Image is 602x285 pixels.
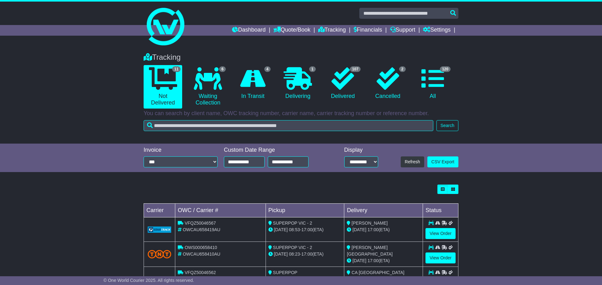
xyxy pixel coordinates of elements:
span: SUPERPOP VIC - 2 [273,245,312,250]
div: (ETA) [347,257,420,264]
button: Search [436,120,458,131]
span: OWCAU658410AU [183,252,220,257]
a: Dashboard [232,25,266,36]
span: VFQZ50046562 [185,270,216,275]
span: 2 [399,66,406,72]
a: 107 Delivered [324,65,362,102]
span: 6 [219,66,226,72]
a: Tracking [318,25,346,36]
span: 120 [440,66,451,72]
span: 17:00 [301,252,312,257]
span: 08:23 [289,252,300,257]
a: Support [390,25,415,36]
span: [DATE] [352,227,366,232]
span: SUPERPOP [GEOGRAPHIC_DATA] [268,270,314,282]
a: 6 Waiting Collection [188,65,227,109]
a: Settings [423,25,451,36]
span: 11 [172,66,181,72]
p: You can search by client name, OWC tracking number, carrier name, carrier tracking number or refe... [144,110,458,117]
span: [PERSON_NAME] [351,221,388,226]
img: GetCarrierServiceLogo [148,226,171,233]
a: 2 Cancelled [368,65,407,102]
span: VFQZ50046567 [185,221,216,226]
a: View Order [425,252,456,263]
a: 120 All [414,65,452,102]
img: TNT_Domestic.png [148,250,171,258]
td: Delivery [344,204,423,217]
a: CSV Export [427,156,458,167]
span: [PERSON_NAME][GEOGRAPHIC_DATA] [347,245,393,257]
span: © One World Courier 2025. All rights reserved. [103,278,194,283]
span: 17:00 [301,227,312,232]
span: CA [GEOGRAPHIC_DATA] [351,270,404,275]
td: Status [423,204,458,217]
span: 107 [350,66,361,72]
span: 1 [309,66,316,72]
span: 08:53 [289,227,300,232]
a: Financials [354,25,382,36]
span: [DATE] [274,252,288,257]
div: Display [344,147,378,154]
div: - (ETA) [268,251,342,257]
div: Invoice [144,147,218,154]
span: [DATE] [274,227,288,232]
span: OWS000658410 [185,245,217,250]
span: SUPERPOP VIC - 2 [273,221,312,226]
a: Quote/Book [273,25,310,36]
span: 4 [264,66,271,72]
div: Tracking [140,53,462,62]
span: 17:00 [367,227,378,232]
a: View Order [425,228,456,239]
span: [DATE] [352,258,366,263]
td: Pickup [266,204,344,217]
a: 4 In Transit [234,65,272,102]
span: 17:00 [367,258,378,263]
div: - (ETA) [268,226,342,233]
td: OWC / Carrier # [175,204,266,217]
button: Refresh [401,156,424,167]
div: Custom Date Range [224,147,325,154]
div: (ETA) [347,226,420,233]
span: OWCAU658419AU [183,227,220,232]
a: 1 Delivering [278,65,317,102]
td: Carrier [144,204,175,217]
a: 11 Not Delivered [144,65,182,109]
